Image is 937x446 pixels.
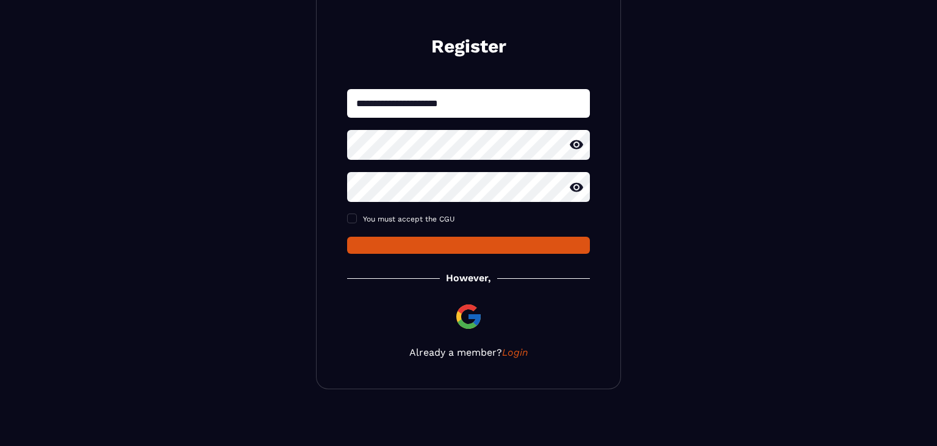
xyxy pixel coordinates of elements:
[363,215,455,223] span: You must accept the CGU
[347,347,590,358] p: Already a member?
[362,34,575,59] h2: Register
[502,347,528,358] a: Login
[446,272,491,284] p: However,
[454,302,483,331] img: google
